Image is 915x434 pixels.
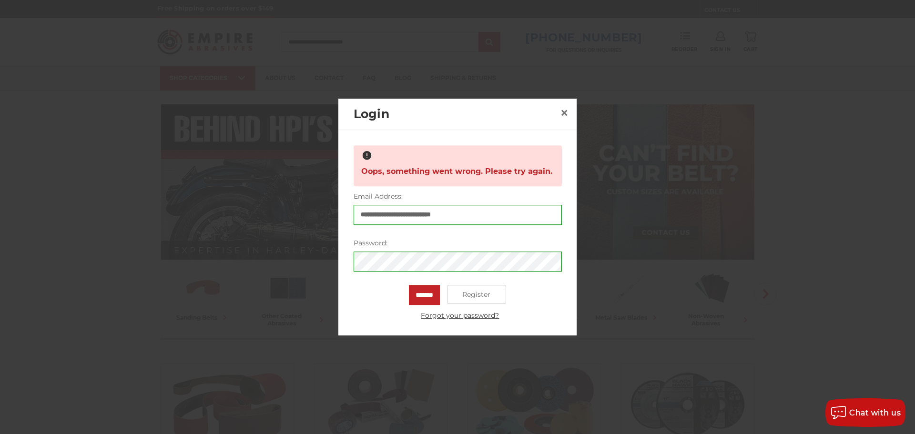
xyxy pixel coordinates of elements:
a: Register [447,285,507,304]
button: Chat with us [825,398,905,427]
h2: Login [354,105,557,123]
span: Oops, something went wrong. Please try again. [361,162,552,181]
label: Password: [354,238,562,248]
a: Forgot your password? [358,311,561,321]
span: × [560,103,569,122]
span: Chat with us [849,408,901,417]
label: Email Address: [354,192,562,202]
a: Close [557,105,572,121]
